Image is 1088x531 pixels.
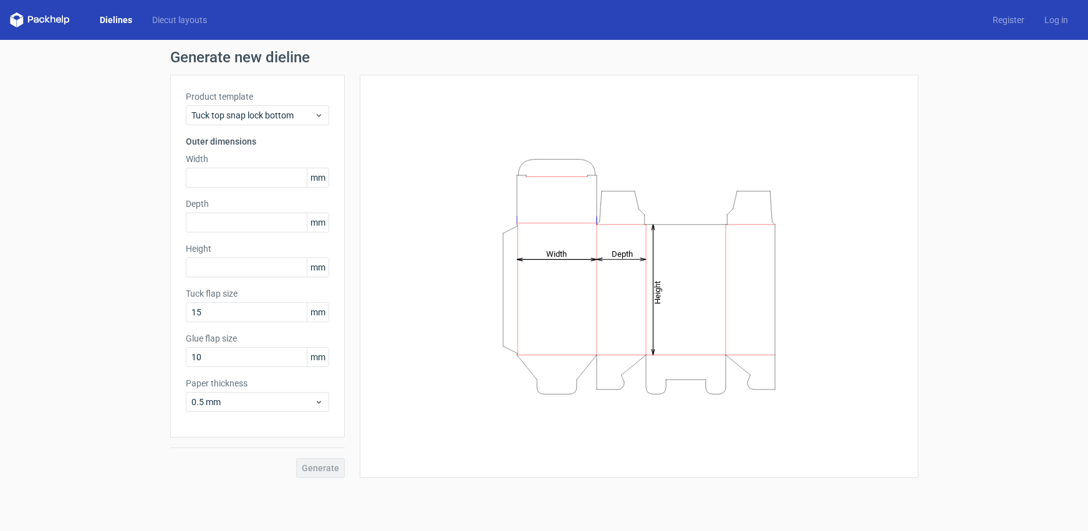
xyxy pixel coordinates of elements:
a: Diecut layouts [142,14,217,26]
span: mm [307,168,329,187]
label: Depth [186,198,329,210]
label: Glue flap size [186,332,329,345]
a: Log in [1034,14,1078,26]
tspan: Height [653,280,662,304]
h3: Outer dimensions [186,135,329,148]
h1: Generate new dieline [170,50,918,65]
label: Tuck flap size [186,287,329,300]
a: Register [983,14,1034,26]
span: Tuck top snap lock bottom [191,109,314,122]
span: mm [307,258,329,277]
label: Height [186,242,329,255]
tspan: Depth [612,249,633,258]
span: mm [307,303,329,322]
a: Dielines [90,14,142,26]
tspan: Width [546,249,566,258]
label: Product template [186,90,329,103]
span: mm [307,213,329,232]
label: Paper thickness [186,377,329,390]
span: 0.5 mm [191,396,314,408]
span: mm [307,348,329,366]
label: Width [186,153,329,165]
